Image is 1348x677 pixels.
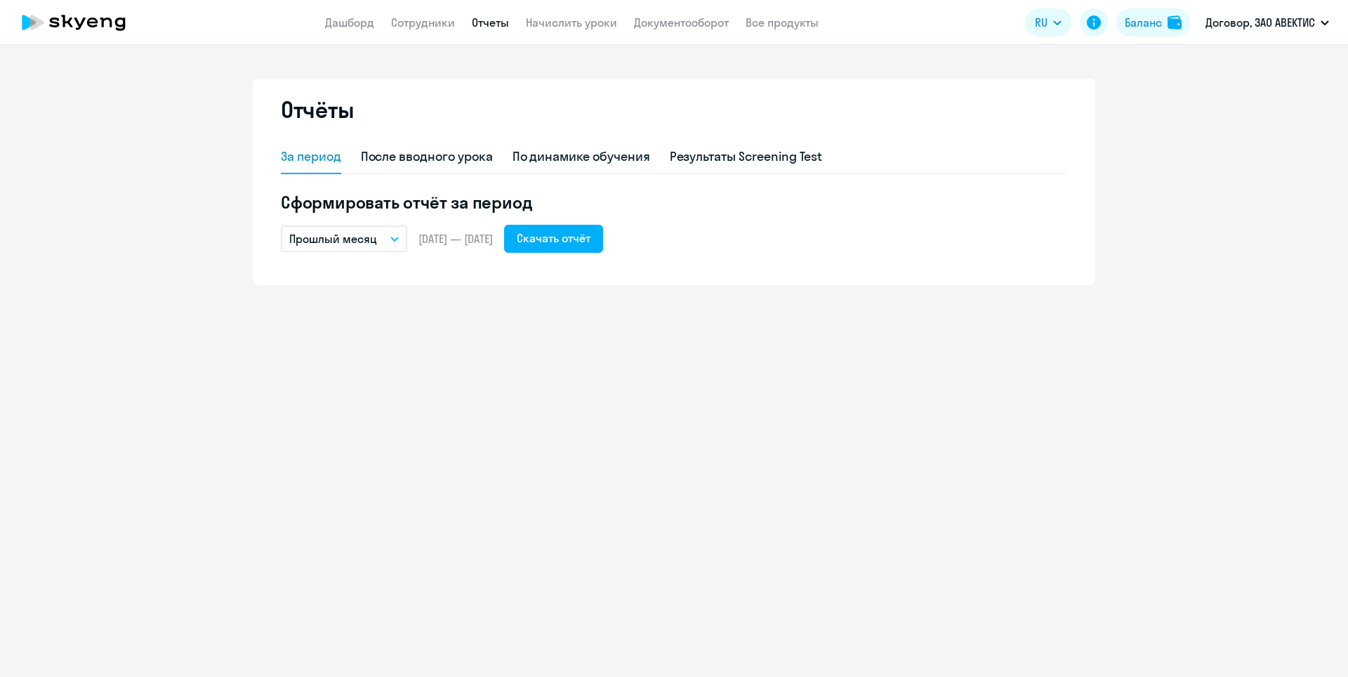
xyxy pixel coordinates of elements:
[517,230,590,247] div: Скачать отчёт
[746,15,819,29] a: Все продукты
[391,15,455,29] a: Сотрудники
[281,225,407,252] button: Прошлый месяц
[281,147,341,166] div: За период
[1035,14,1048,31] span: RU
[526,15,617,29] a: Начислить уроки
[472,15,509,29] a: Отчеты
[670,147,823,166] div: Результаты Screening Test
[1025,8,1071,37] button: RU
[504,225,603,253] button: Скачать отчёт
[1168,15,1182,29] img: balance
[361,147,493,166] div: После вводного урока
[281,96,354,124] h2: Отчёты
[1198,6,1336,39] button: Договор, ЗАО АВЕКТИС
[513,147,650,166] div: По динамике обучения
[325,15,374,29] a: Дашборд
[1205,14,1315,31] p: Договор, ЗАО АВЕКТИС
[1125,14,1162,31] div: Баланс
[281,191,1067,213] h5: Сформировать отчёт за период
[418,231,493,247] span: [DATE] — [DATE]
[1116,8,1190,37] button: Балансbalance
[289,230,377,247] p: Прошлый месяц
[634,15,729,29] a: Документооборот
